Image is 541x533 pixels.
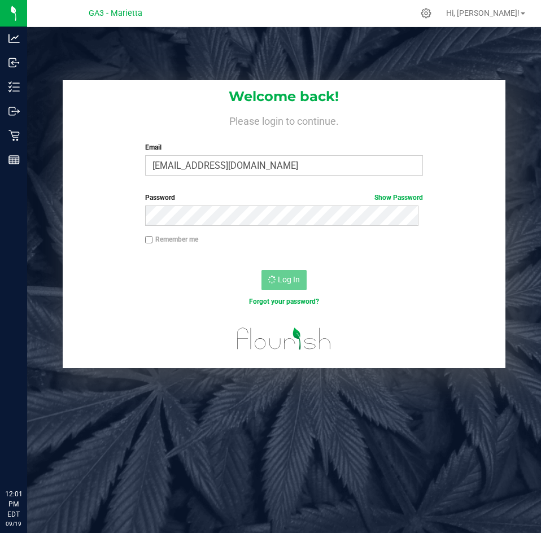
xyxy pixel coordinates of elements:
[229,318,339,359] img: flourish_logo.svg
[8,130,20,141] inline-svg: Retail
[63,89,505,104] h1: Welcome back!
[145,236,153,244] input: Remember me
[8,154,20,165] inline-svg: Reports
[374,194,423,202] a: Show Password
[8,57,20,68] inline-svg: Inbound
[145,194,175,202] span: Password
[145,142,423,152] label: Email
[8,33,20,44] inline-svg: Analytics
[419,8,433,19] div: Manage settings
[89,8,142,18] span: GA3 - Marietta
[63,113,505,126] h4: Please login to continue.
[446,8,520,18] span: Hi, [PERSON_NAME]!
[8,81,20,93] inline-svg: Inventory
[261,270,307,290] button: Log In
[145,234,198,244] label: Remember me
[249,298,319,305] a: Forgot your password?
[5,519,22,528] p: 09/19
[278,275,300,284] span: Log In
[5,489,22,519] p: 12:01 PM EDT
[8,106,20,117] inline-svg: Outbound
